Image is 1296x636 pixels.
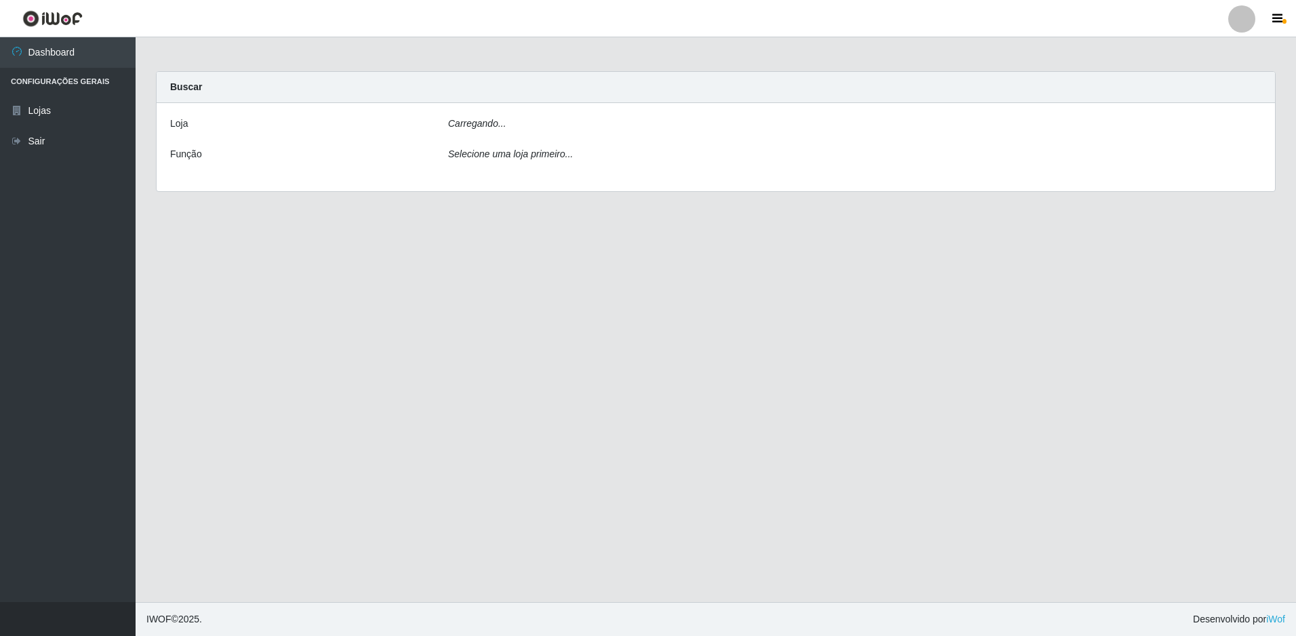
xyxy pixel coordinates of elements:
strong: Buscar [170,81,202,92]
span: Desenvolvido por [1193,612,1285,627]
i: Selecione uma loja primeiro... [448,148,573,159]
a: iWof [1266,614,1285,624]
i: Carregando... [448,118,506,129]
img: CoreUI Logo [22,10,83,27]
label: Função [170,147,202,161]
span: © 2025 . [146,612,202,627]
label: Loja [170,117,188,131]
span: IWOF [146,614,171,624]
